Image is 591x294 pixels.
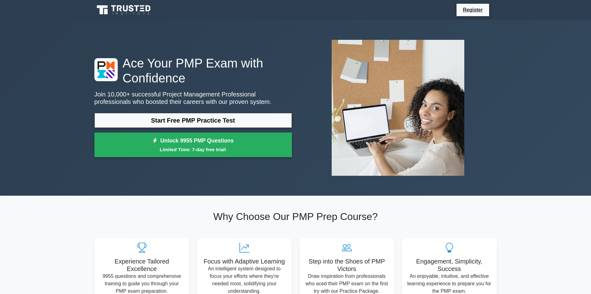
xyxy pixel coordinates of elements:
[94,211,497,222] h2: Why Choose Our PMP Prep Course?
[94,56,292,86] h1: Ace Your PMP Exam with Confidence
[102,146,284,153] small: Limited Time: 7-day free trial!
[407,258,492,273] h5: Engagement, Simplicity, Success
[94,113,292,128] a: Start Free PMP Practice Test
[304,258,389,273] h5: Step into the Shoes of PMP Victors
[202,258,287,265] h5: Focus with Adaptive Learning
[94,133,292,157] a: Unlock 9955 PMP QuestionsLimited Time: 7-day free trial!
[99,258,184,273] h5: Experience Tailored Excellence
[459,6,486,14] a: Register
[94,91,292,105] p: Join 10,000+ successful Project Management Professional professionals who boosted their careers w...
